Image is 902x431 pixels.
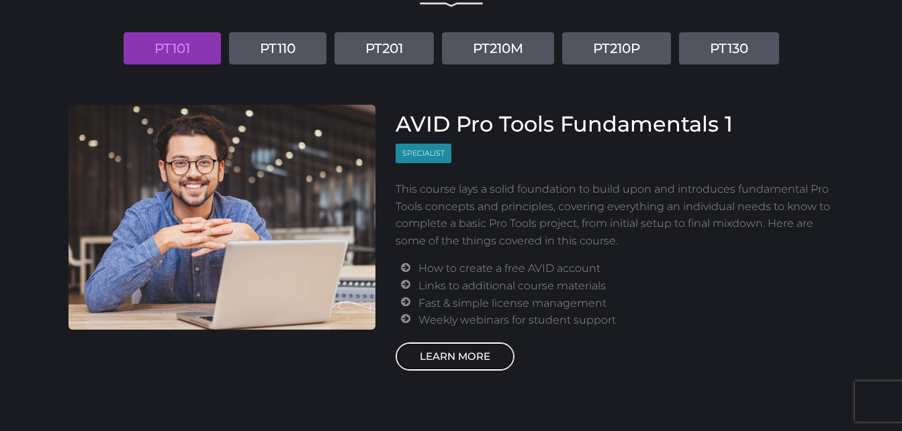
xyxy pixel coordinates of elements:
[418,260,833,277] li: How to create a free AVID account
[396,144,451,163] span: Specialist
[396,111,834,137] h3: AVID Pro Tools Fundamentals 1
[679,32,779,64] a: PT130
[442,32,554,64] a: PT210M
[420,2,483,7] img: decorative line
[334,32,434,64] a: PT201
[229,32,326,64] a: PT110
[69,105,376,330] img: AVID Pro Tools Fundamentals 1 Course
[124,32,221,64] a: PT101
[562,32,671,64] a: PT210P
[396,342,514,371] a: LEARN MORE
[418,295,833,312] li: Fast & simple license management
[418,277,833,295] li: Links to additional course materials
[396,181,834,249] p: This course lays a solid foundation to build upon and introduces fundamental Pro Tools concepts a...
[418,312,833,329] li: Weekly webinars for student support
